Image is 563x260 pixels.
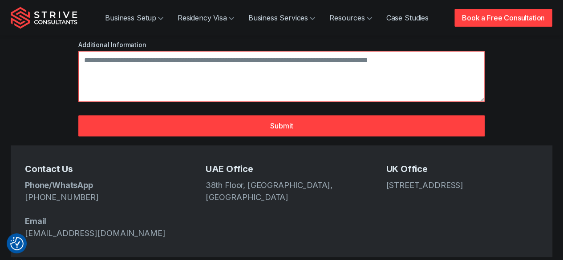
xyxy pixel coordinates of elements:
[206,163,358,176] h5: UAE Office
[78,115,485,136] button: Submit
[25,192,99,202] a: [PHONE_NUMBER]
[25,228,166,238] a: [EMAIL_ADDRESS][DOMAIN_NAME]
[386,163,538,176] h5: UK Office
[379,9,436,27] a: Case Studies
[11,7,77,29] img: Strive Consultants
[241,9,322,27] a: Business Services
[10,237,24,250] button: Consent Preferences
[170,9,241,27] a: Residency Visa
[454,9,552,27] a: Book a Free Consultation
[206,179,358,203] address: 38th Floor, [GEOGRAPHIC_DATA], [GEOGRAPHIC_DATA]
[25,163,177,176] h5: Contact Us
[78,40,485,49] label: Additional Information
[98,9,170,27] a: Business Setup
[386,179,538,191] address: [STREET_ADDRESS]
[25,216,46,226] strong: Email
[10,237,24,250] img: Revisit consent button
[25,180,93,190] strong: Phone/WhatsApp
[322,9,379,27] a: Resources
